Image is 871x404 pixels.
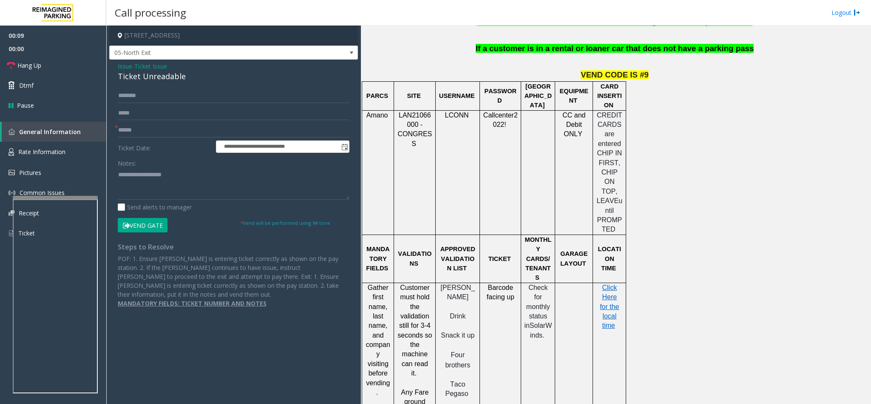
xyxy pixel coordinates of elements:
span: TICKET [488,255,511,262]
img: 'icon' [9,148,14,156]
span: VALIDATIONS [398,250,431,266]
span: [GEOGRAPHIC_DATA] [525,83,552,109]
span: Rate Information [18,148,65,156]
span: SolarWinds [530,322,552,338]
span: Snack it up [441,332,474,339]
u: MANDATORY FIELDS: TICKET NUMBER AND NOTES [118,299,267,307]
span: If a customer is in a rental or loaner car that does not have a parking pass [476,44,754,53]
span: SITE [407,92,421,99]
span: CARD INSERTION [597,83,622,109]
span: Pause [17,101,34,110]
span: Hang Up [17,61,41,70]
a: General Information [2,122,106,142]
small: Vend will be performed using 9# tone [240,220,330,226]
span: 05-North Exit [110,46,308,60]
span: APPROVED VALIDATION LIST [440,246,475,272]
span: PASSWORD [484,88,516,104]
button: Vend Gate [118,218,167,232]
span: Common Issues [20,189,65,197]
img: 'icon' [9,189,15,196]
img: logout [854,8,860,17]
span: take their information, put it in the notes and vend them out. [118,281,339,298]
h4: Steps to Resolve [118,243,349,251]
span: Any [401,389,413,396]
span: USERNAME [439,92,475,99]
span: Pictures [19,169,41,177]
span: MANDATORY FIELDS [366,246,389,272]
span: LAN21066000 - CONGRESS [397,112,432,147]
span: Check for monthly status in [524,284,550,330]
span: CC and Debit ONLY [562,112,585,138]
p: POF: 1. Ensure [PERSON_NAME] is entering ticket correctly as shown on the pay station. 2. If the ... [118,254,349,299]
span: EQUIPMENT [560,88,589,104]
span: General Information [19,128,81,136]
span: MONTHLY CARDS/TENANTS [525,236,551,281]
img: 'icon' [9,129,15,135]
span: . [542,332,544,339]
span: PARCS [366,92,388,99]
span: LOCATION TIME [598,246,621,272]
img: 'icon' [9,229,14,237]
img: 'icon' [9,210,14,216]
a: Click Here for the local time [600,284,619,330]
label: Send alerts to manager [118,203,192,212]
h4: [STREET_ADDRESS] [109,26,358,46]
span: GARAGE LAYOUT [560,250,587,266]
span: VEND CODE IS #9 [581,70,649,79]
span: Ticket Issue [134,62,167,71]
span: Four [451,351,465,358]
a: Logout [831,8,860,17]
span: - [132,62,167,70]
div: Ticket Unreadable [118,71,349,82]
span: Amano [366,112,388,119]
label: Notes: [118,156,136,168]
label: Ticket Date: [116,140,214,153]
img: 'icon' [9,170,15,175]
span: Drink [450,312,465,320]
span: Taco Pegaso [445,381,468,397]
span: brothers [445,361,470,369]
span: LCONN [445,112,469,119]
span: Dtmf [19,81,34,90]
h3: Call processing [111,2,190,23]
span: Toggle popup [340,141,349,153]
span: Issue [118,62,132,71]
